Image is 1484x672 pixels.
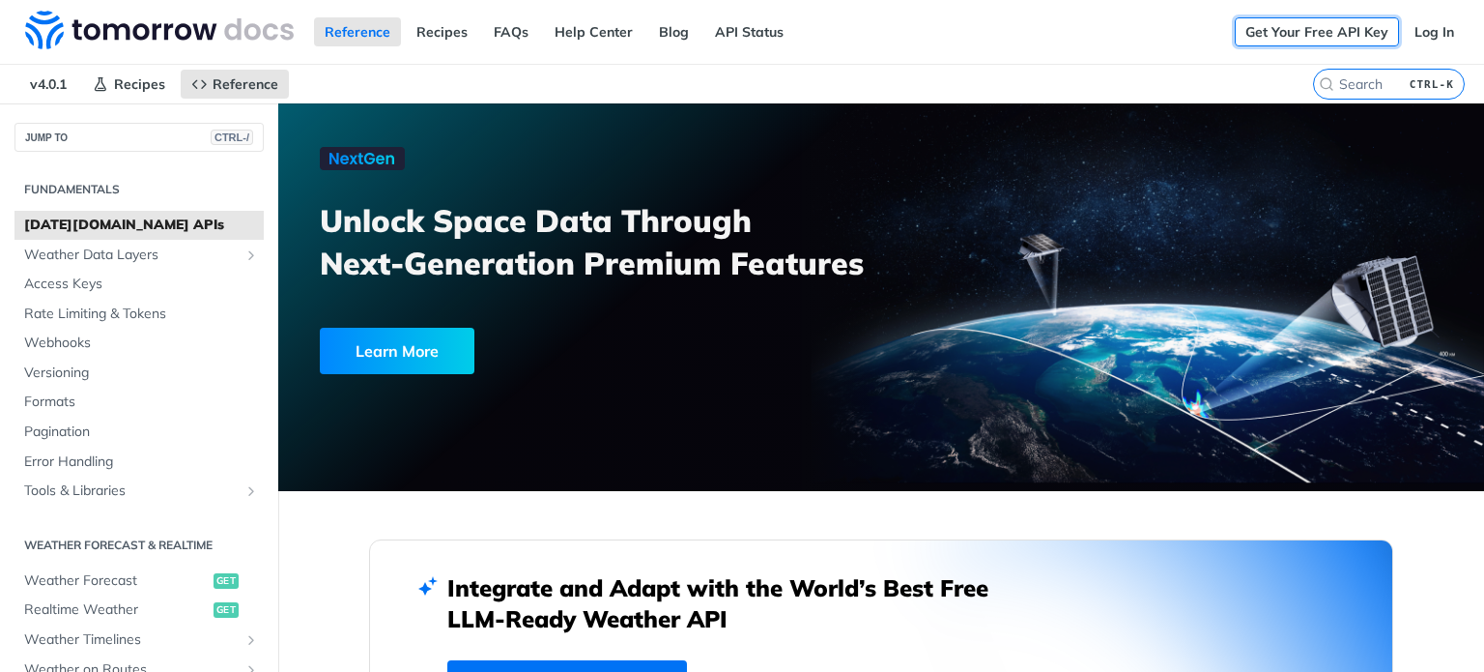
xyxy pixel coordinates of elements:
[24,305,259,324] span: Rate Limiting & Tokens
[483,17,539,46] a: FAQs
[14,567,264,596] a: Weather Forecastget
[320,147,405,170] img: NextGen
[1319,76,1334,92] svg: Search
[544,17,643,46] a: Help Center
[320,328,785,374] a: Learn More
[406,17,478,46] a: Recipes
[14,388,264,417] a: Formats
[24,482,239,501] span: Tools & Libraries
[14,329,264,358] a: Webhooks
[14,537,264,554] h2: Weather Forecast & realtime
[214,602,239,618] span: get
[14,626,264,655] a: Weather TimelinesShow subpages for Weather Timelines
[24,275,259,294] span: Access Keys
[320,328,474,374] div: Learn More
[24,216,259,235] span: [DATE][DOMAIN_NAME] APIs
[14,270,264,299] a: Access Keys
[14,181,264,198] h2: Fundamentals
[243,632,259,648] button: Show subpages for Weather Timelines
[24,600,209,620] span: Realtime Weather
[243,248,259,263] button: Show subpages for Weather Data Layers
[14,123,264,152] button: JUMP TOCTRL-/
[14,241,264,270] a: Weather Data LayersShow subpages for Weather Data Layers
[14,300,264,329] a: Rate Limiting & Tokens
[214,573,239,589] span: get
[14,359,264,388] a: Versioning
[704,17,794,46] a: API Status
[243,483,259,499] button: Show subpages for Tools & Libraries
[1235,17,1399,46] a: Get Your Free API Key
[24,246,239,265] span: Weather Data Layers
[24,630,239,650] span: Weather Timelines
[14,477,264,506] a: Tools & LibrariesShow subpages for Tools & Libraries
[211,130,253,145] span: CTRL-/
[24,453,259,472] span: Error Handling
[24,393,259,412] span: Formats
[24,571,209,591] span: Weather Forecast
[1404,17,1465,46] a: Log In
[14,418,264,447] a: Pagination
[648,17,699,46] a: Blog
[24,334,259,353] span: Webhooks
[24,423,259,442] span: Pagination
[213,75,278,93] span: Reference
[447,572,1017,634] h2: Integrate and Adapt with the World’s Best Free LLM-Ready Weather API
[14,596,264,625] a: Realtime Weatherget
[14,211,264,240] a: [DATE][DOMAIN_NAME] APIs
[114,75,165,93] span: Recipes
[24,364,259,383] span: Versioning
[14,448,264,477] a: Error Handling
[25,11,294,49] img: Tomorrow.io Weather API Docs
[320,199,902,284] h3: Unlock Space Data Through Next-Generation Premium Features
[1405,74,1459,94] kbd: CTRL-K
[181,70,289,99] a: Reference
[82,70,176,99] a: Recipes
[19,70,77,99] span: v4.0.1
[314,17,401,46] a: Reference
